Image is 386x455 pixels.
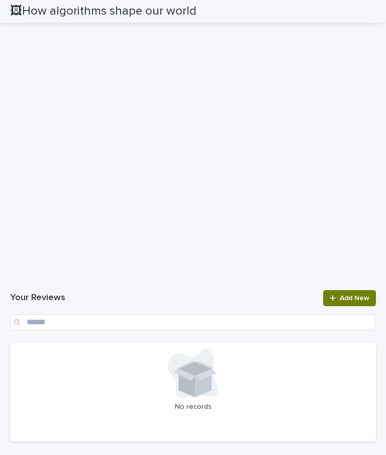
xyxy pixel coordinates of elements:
input: Search [10,314,376,330]
h2: 🖼How algorithms shape our world [10,4,197,19]
span: Add New [340,295,369,302]
p: No records [16,403,370,411]
a: Add New [323,290,376,306]
iframe: Watch Here [10,2,376,278]
h1: Your Reviews [10,292,317,304]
